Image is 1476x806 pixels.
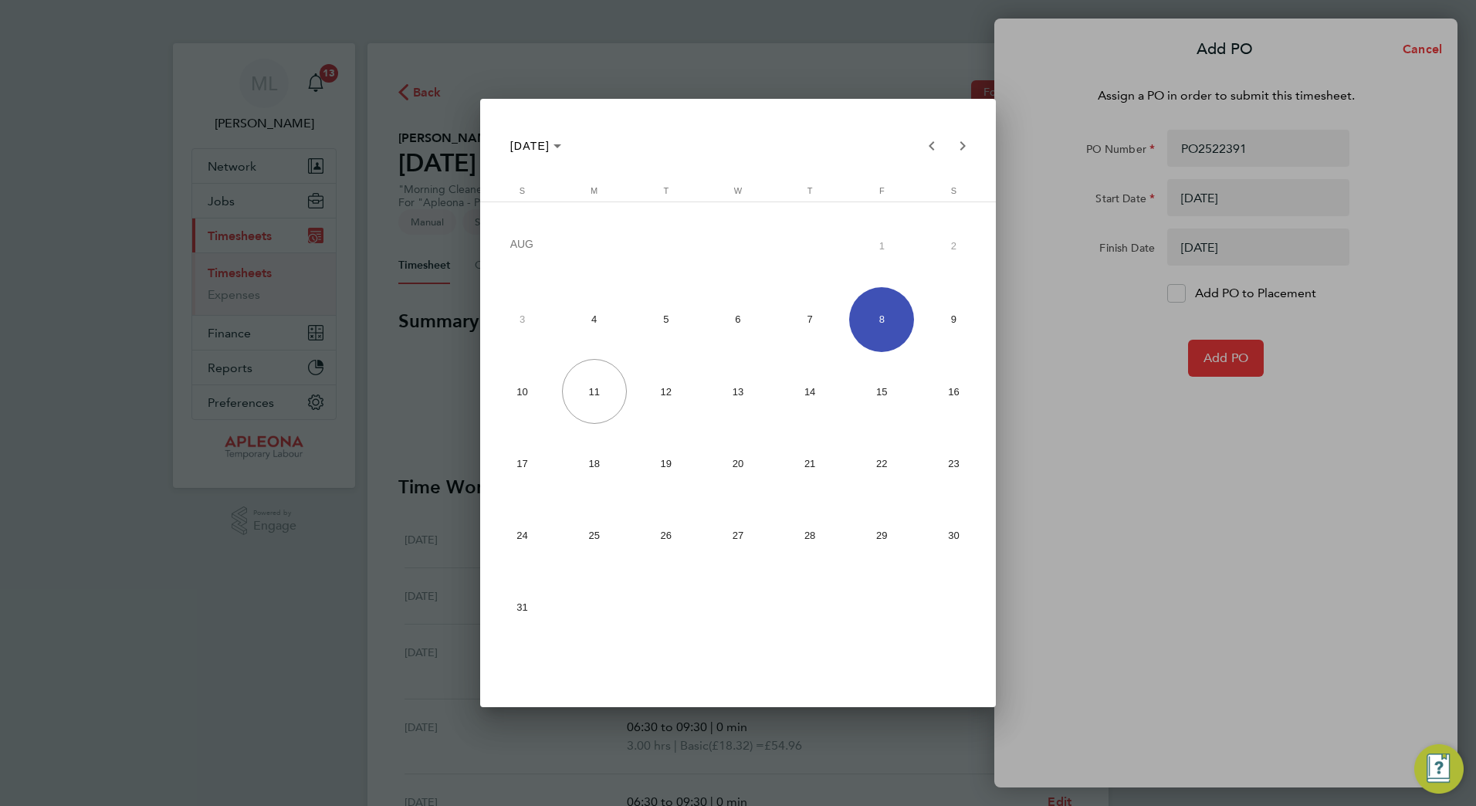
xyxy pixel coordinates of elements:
[951,186,956,195] span: S
[947,130,978,161] button: Next month
[774,428,846,500] button: August 21, 2025
[706,431,770,496] span: 20
[706,359,770,424] span: 13
[490,359,555,424] span: 10
[702,283,774,355] button: August 6, 2025
[849,359,914,424] span: 15
[630,356,702,428] button: August 12, 2025
[504,132,568,160] button: Choose month and year
[702,356,774,428] button: August 13, 2025
[807,186,813,195] span: T
[634,503,699,567] span: 26
[916,130,947,161] button: Previous month
[918,356,990,428] button: August 16, 2025
[918,208,990,283] button: August 2, 2025
[490,575,555,640] span: 31
[558,500,630,571] button: August 25, 2025
[922,431,987,496] span: 23
[849,431,914,496] span: 22
[634,431,699,496] span: 19
[706,503,770,567] span: 27
[922,503,987,567] span: 30
[562,359,627,424] span: 11
[774,356,846,428] button: August 14, 2025
[706,287,770,352] span: 6
[702,500,774,571] button: August 27, 2025
[490,431,555,496] span: 17
[777,503,842,567] span: 28
[846,208,918,283] button: August 1, 2025
[591,186,598,195] span: M
[702,428,774,500] button: August 20, 2025
[630,428,702,500] button: August 19, 2025
[486,283,558,355] button: August 3, 2025
[1414,744,1464,794] button: Engage Resource Center
[486,208,846,283] td: AUG
[849,503,914,567] span: 29
[918,500,990,571] button: August 30, 2025
[520,186,525,195] span: S
[558,428,630,500] button: August 18, 2025
[846,283,918,355] button: August 8, 2025
[918,283,990,355] button: August 9, 2025
[777,431,842,496] span: 21
[562,431,627,496] span: 18
[634,359,699,424] span: 12
[558,356,630,428] button: August 11, 2025
[734,186,742,195] span: W
[634,287,699,352] span: 5
[849,212,914,279] span: 1
[846,356,918,428] button: August 15, 2025
[777,287,842,352] span: 7
[490,287,555,352] span: 3
[774,283,846,355] button: August 7, 2025
[486,428,558,500] button: August 17, 2025
[922,359,987,424] span: 16
[486,356,558,428] button: August 10, 2025
[630,283,702,355] button: August 5, 2025
[922,212,987,279] span: 2
[846,500,918,571] button: August 29, 2025
[663,186,669,195] span: T
[490,503,555,567] span: 24
[558,283,630,355] button: August 4, 2025
[918,428,990,500] button: August 23, 2025
[562,503,627,567] span: 25
[879,186,885,195] span: F
[849,287,914,352] span: 8
[774,500,846,571] button: August 28, 2025
[486,500,558,571] button: August 24, 2025
[922,287,987,352] span: 9
[486,571,558,643] button: August 31, 2025
[846,428,918,500] button: August 22, 2025
[562,287,627,352] span: 4
[510,140,550,152] span: [DATE]
[630,500,702,571] button: August 26, 2025
[777,359,842,424] span: 14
